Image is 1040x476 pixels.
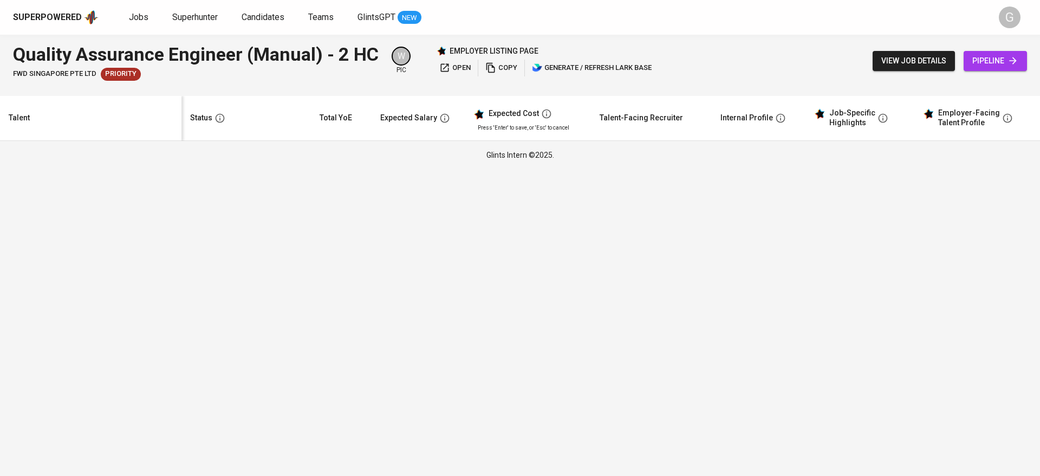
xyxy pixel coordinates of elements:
img: glints_star.svg [473,109,484,120]
a: GlintsGPT NEW [357,11,421,24]
span: FWD Singapore Pte Ltd [13,69,96,79]
img: glints_star.svg [814,108,825,119]
span: view job details [881,54,946,68]
span: Superhunter [172,12,218,22]
span: pipeline [972,54,1018,68]
span: generate / refresh lark base [532,62,652,74]
div: W [392,47,411,66]
div: G [999,7,1020,28]
button: open [437,60,473,76]
div: Talent [9,111,30,125]
div: Quality Assurance Engineer (Manual) - 2 HC [13,41,379,68]
div: New Job received from Demand Team [101,68,141,81]
button: lark generate / refresh lark base [529,60,654,76]
div: Talent-Facing Recruiter [600,111,683,125]
a: Candidates [242,11,287,24]
img: lark [532,62,543,73]
span: open [439,62,471,74]
div: Status [190,111,212,125]
span: GlintsGPT [357,12,395,22]
span: Candidates [242,12,284,22]
p: employer listing page [450,46,538,56]
a: Jobs [129,11,151,24]
p: Press 'Enter' to save, or 'Esc' to cancel [478,124,582,132]
button: copy [483,60,520,76]
div: Employer-Facing Talent Profile [938,108,1000,127]
div: Superpowered [13,11,82,24]
span: Priority [101,69,141,79]
img: glints_star.svg [923,108,934,119]
a: pipeline [964,51,1027,71]
a: Superhunter [172,11,220,24]
button: view job details [873,51,955,71]
div: Internal Profile [720,111,773,125]
div: Expected Cost [489,109,539,119]
a: Superpoweredapp logo [13,9,99,25]
div: Job-Specific Highlights [829,108,875,127]
span: NEW [398,12,421,23]
span: Jobs [129,12,148,22]
span: copy [485,62,517,74]
div: Expected Salary [380,111,437,125]
img: Glints Star [437,46,446,56]
div: Total YoE [320,111,352,125]
div: pic [392,47,411,75]
a: Teams [308,11,336,24]
img: app logo [84,9,99,25]
span: Teams [308,12,334,22]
